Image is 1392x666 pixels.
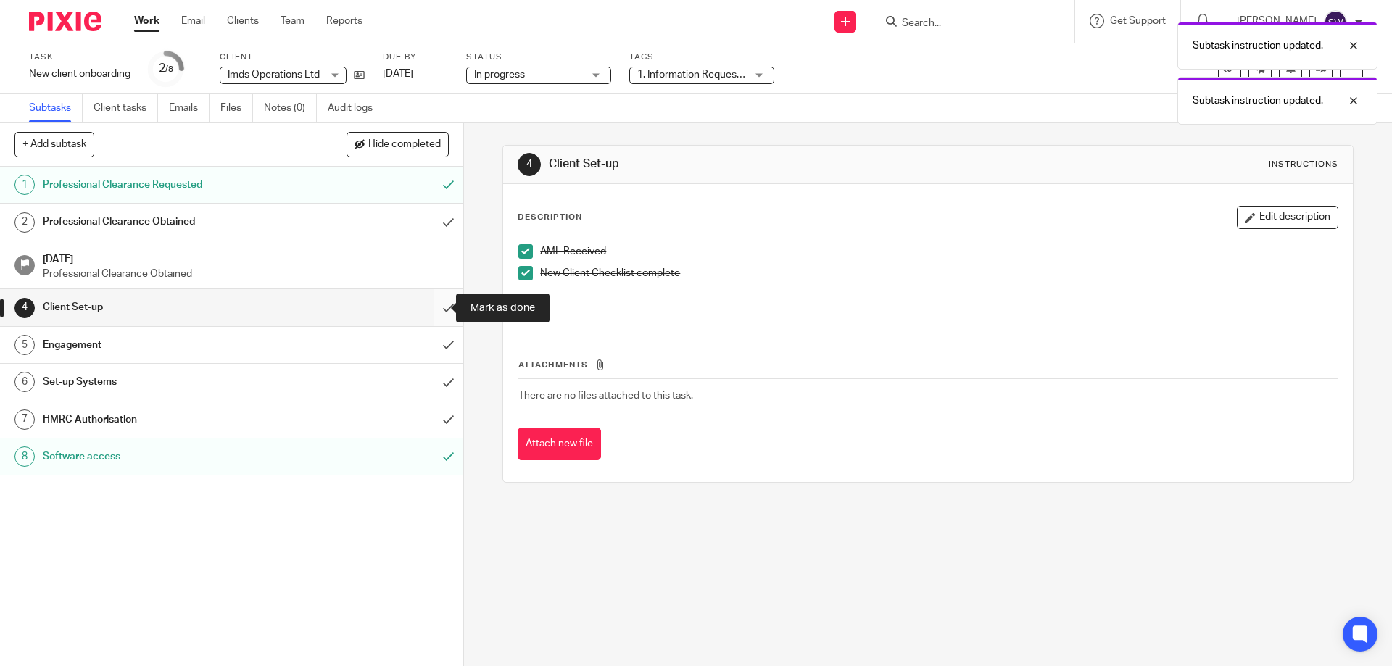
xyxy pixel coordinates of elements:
div: 2 [14,212,35,233]
div: 4 [518,153,541,176]
div: 5 [14,335,35,355]
div: 8 [14,446,35,467]
small: /8 [165,65,173,73]
span: 1. Information Requested + 1 [637,70,768,80]
div: 6 [14,372,35,392]
a: Audit logs [328,94,384,122]
button: Attach new file [518,428,601,460]
div: New client onboarding [29,67,130,81]
img: svg%3E [1324,10,1347,33]
div: 2 [159,60,173,77]
p: New Client Checklist complete [540,266,1337,280]
div: 1 [14,175,35,195]
h1: Software access [43,446,294,467]
p: Subtask instruction updated. [1193,93,1323,108]
a: Email [181,14,205,28]
label: Client [220,51,365,63]
h1: Professional Clearance Requested [43,174,294,196]
a: Client tasks [94,94,158,122]
button: Hide completed [347,132,449,157]
h1: Set-up Systems [43,371,294,393]
h1: Client Set-up [549,157,959,172]
span: Hide completed [368,139,441,151]
a: Emails [169,94,210,122]
a: Work [134,14,159,28]
label: Tags [629,51,774,63]
a: Team [281,14,304,28]
label: Task [29,51,130,63]
a: Reports [326,14,362,28]
div: 4 [14,298,35,318]
a: Files [220,94,253,122]
a: Clients [227,14,259,28]
p: Professional Clearance Obtained [43,267,449,281]
h1: [DATE] [43,249,449,267]
span: Attachments [518,361,588,369]
a: Subtasks [29,94,83,122]
h1: Professional Clearance Obtained [43,211,294,233]
label: Status [466,51,611,63]
div: 7 [14,409,35,430]
h1: Client Set-up [43,296,294,318]
h1: HMRC Authorisation [43,409,294,430]
p: Subtask instruction updated. [1193,38,1323,53]
div: Instructions [1269,159,1338,170]
label: Due by [383,51,448,63]
button: + Add subtask [14,132,94,157]
h1: Engagement [43,334,294,356]
a: Notes (0) [264,94,317,122]
span: [DATE] [383,69,413,79]
span: Imds Operations Ltd [228,70,320,80]
button: Edit description [1237,206,1338,229]
img: Pixie [29,12,101,31]
span: There are no files attached to this task. [518,391,693,401]
p: Description [518,212,582,223]
span: In progress [474,70,525,80]
p: AML Received [540,244,1337,259]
